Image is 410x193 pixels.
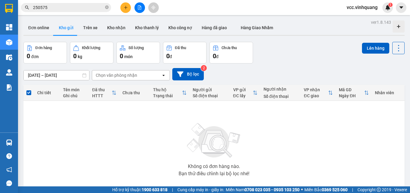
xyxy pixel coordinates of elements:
[184,120,244,162] img: svg+xml;base64,PHN2ZyBjbGFzcz0ibGlzdC1wbHVnX19zdmciIHhtbG5zPSJodHRwOi8vd3d3LnczLm9yZy8yMDAwL3N2Zy...
[102,20,130,35] button: Kho nhận
[216,54,219,59] span: đ
[304,87,328,92] div: VP nhận
[54,20,78,35] button: Kho gửi
[388,3,393,7] sup: 1
[161,73,166,78] svg: open
[23,20,54,35] button: Đơn online
[245,187,300,192] strong: 0708 023 035 - 0935 103 250
[78,54,82,59] span: kg
[389,3,391,7] span: 1
[230,85,261,101] th: Toggle SortBy
[116,42,160,64] button: Số lượng0món
[25,5,29,10] span: search
[23,42,67,64] button: Đơn hàng0đơn
[122,90,147,95] div: Chưa thu
[399,5,404,10] span: caret-down
[264,94,298,99] div: Số điện thoại
[213,52,216,60] span: 0
[92,87,112,92] div: Đã thu
[92,93,112,98] div: HTTT
[301,85,336,101] th: Toggle SortBy
[163,42,207,64] button: Đã thu0đ
[210,42,253,64] button: Chưa thu0đ
[304,93,328,98] div: ĐC giao
[233,93,253,98] div: ĐC lấy
[241,25,273,30] span: Hàng Giao Nhầm
[130,20,164,35] button: Kho thanh lý
[301,188,303,191] span: ⚪️
[177,186,224,193] span: Cung cấp máy in - giấy in:
[6,84,12,91] img: solution-icon
[112,186,167,193] span: Hỗ trợ kỹ thuật:
[70,42,113,64] button: Khối lượng0kg
[166,52,170,60] span: 0
[6,180,12,186] span: message
[124,54,133,59] span: món
[124,5,128,10] span: plus
[73,52,77,60] span: 0
[120,52,123,60] span: 0
[153,93,182,98] div: Trạng thái
[24,70,89,80] input: Select a date range.
[33,4,104,11] input: Tìm tên, số ĐT hoặc mã đơn
[96,72,137,78] div: Chọn văn phòng nhận
[197,20,232,35] button: Hàng đã giao
[264,87,298,92] div: Người nhận
[172,186,173,193] span: |
[201,65,207,71] sup: 2
[5,4,13,13] img: logo-vxr
[179,171,249,176] div: Bạn thử điều chỉnh lại bộ lọc nhé!
[193,93,227,98] div: Số điện thoại
[151,5,155,10] span: aim
[6,139,12,146] img: warehouse-icon
[105,5,109,9] span: close-circle
[150,85,190,101] th: Toggle SortBy
[6,69,12,76] img: warehouse-icon
[396,2,406,13] button: caret-down
[342,4,382,11] span: vcc.vinhquang
[339,93,364,98] div: Ngày ĐH
[226,186,300,193] span: Miền Nam
[377,188,381,192] span: copyright
[375,90,402,95] div: Nhân viên
[352,186,353,193] span: |
[78,20,102,35] button: Trên xe
[175,46,186,50] div: Đã thu
[63,93,86,98] div: Ghi chú
[31,54,39,59] span: đơn
[6,167,12,173] span: notification
[188,164,240,169] div: Không có đơn hàng nào.
[164,20,197,35] button: Kho công nợ
[385,5,390,10] img: icon-new-feature
[371,19,391,26] div: ver 1.8.143
[27,52,30,60] span: 0
[233,87,253,92] div: VP gửi
[105,5,109,11] span: close-circle
[120,2,131,13] button: plus
[63,87,86,92] div: Tên món
[336,85,372,101] th: Toggle SortBy
[193,87,227,92] div: Người gửi
[153,87,182,92] div: Thu hộ
[222,46,237,50] div: Chưa thu
[35,46,52,50] div: Đơn hàng
[37,90,57,95] div: Chi tiết
[339,87,364,92] div: Mã GD
[89,85,119,101] th: Toggle SortBy
[172,68,204,80] button: Bộ lọc
[142,187,167,192] strong: 1900 633 818
[6,24,12,30] img: dashboard-icon
[304,186,348,193] span: Miền Bắc
[6,54,12,61] img: warehouse-icon
[322,187,348,192] strong: 0369 525 060
[170,54,172,59] span: đ
[82,46,100,50] div: Khối lượng
[6,39,12,45] img: warehouse-icon
[128,46,144,50] div: Số lượng
[393,20,405,33] div: Tạo kho hàng mới
[134,2,145,13] button: file-add
[362,43,389,54] button: Lên hàng
[6,153,12,159] span: question-circle
[137,5,142,10] span: file-add
[148,2,159,13] button: aim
